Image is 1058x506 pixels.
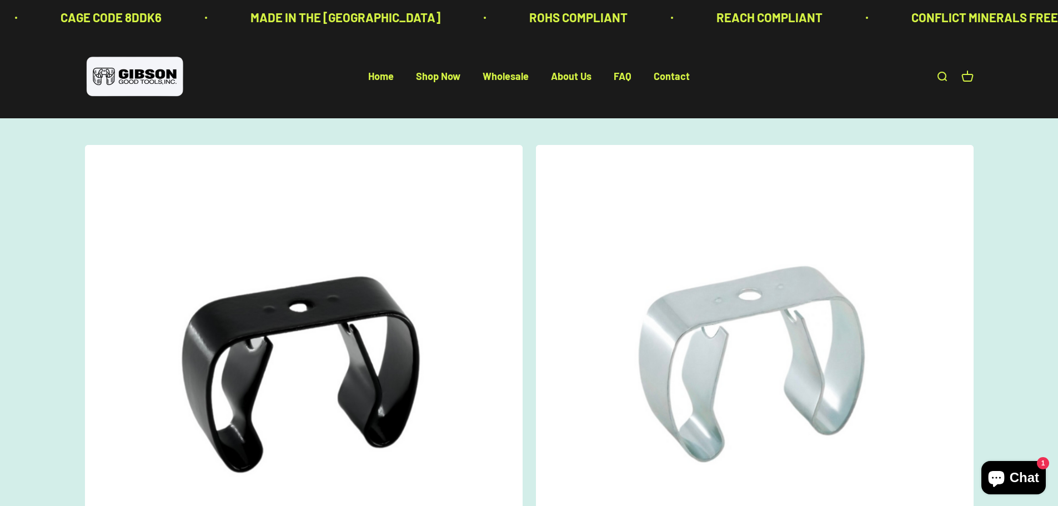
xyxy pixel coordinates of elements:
[46,8,147,27] p: CAGE CODE 8DDK6
[368,71,394,83] a: Home
[897,8,1044,27] p: CONFLICT MINERALS FREE
[483,71,529,83] a: Wholesale
[614,71,631,83] a: FAQ
[515,8,613,27] p: ROHS COMPLIANT
[702,8,808,27] p: REACH COMPLIANT
[236,8,426,27] p: MADE IN THE [GEOGRAPHIC_DATA]
[654,71,690,83] a: Contact
[551,71,591,83] a: About Us
[416,71,460,83] a: Shop Now
[978,461,1049,497] inbox-online-store-chat: Shopify online store chat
